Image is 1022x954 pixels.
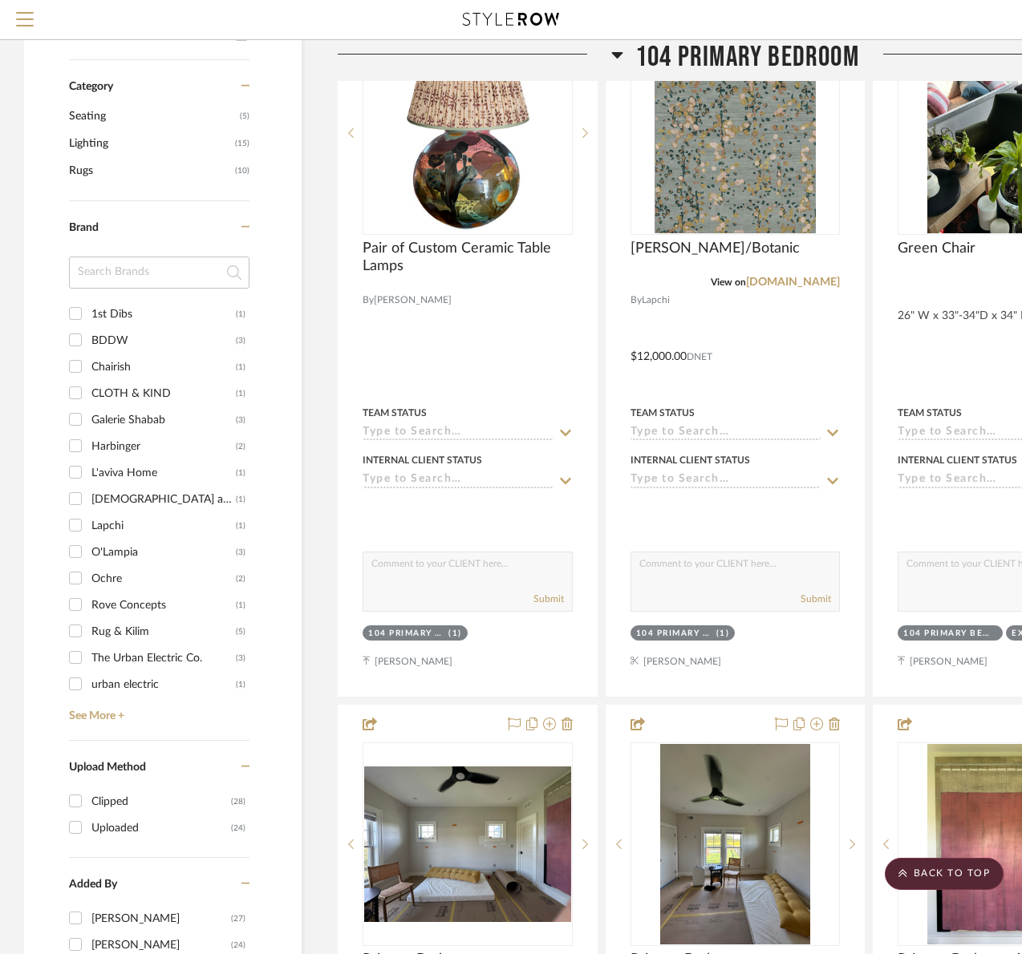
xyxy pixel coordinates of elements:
div: CLOTH & KIND [91,381,236,406]
div: The Urban Electric Co. [91,645,236,671]
span: Lighting [69,130,231,157]
span: By [363,293,374,308]
img: Pair of Custom Ceramic Table Lamps [367,33,568,233]
div: (27) [231,906,245,932]
span: [PERSON_NAME]/Botanic [631,240,800,257]
div: (2) [236,566,245,592]
div: Chairish [91,354,236,380]
input: Type to Search… [631,426,821,441]
div: (1) [236,381,245,406]
div: [DEMOGRAPHIC_DATA] and Gentlemen Studio [91,487,236,512]
div: Rug & Kilim [91,619,236,645]
div: 104 Primary Bedroom [368,628,444,640]
div: (24) [231,815,245,841]
div: 104 Primary Bedroom [636,628,712,640]
div: L'aviva Home [91,460,236,486]
div: Team Status [363,406,427,420]
input: Search Brands [69,257,249,289]
div: BDDW [91,328,236,354]
div: (1) [448,628,462,640]
span: Rugs [69,157,231,184]
div: (1) [236,301,245,327]
div: Galerie Shabab [91,407,236,433]
div: (1) [236,672,245,697]
span: Seating [69,103,236,130]
span: Upload Method [69,762,146,773]
div: Internal Client Status [631,453,750,467]
div: (1) [236,513,245,539]
input: Type to Search… [363,426,554,441]
div: (1) [236,354,245,380]
img: Primary Bedroom [364,766,571,922]
div: Uploaded [91,815,231,841]
img: Adela/Botanic [655,33,816,233]
span: Added By [69,879,117,890]
div: [PERSON_NAME] [91,906,231,932]
span: (5) [240,103,249,129]
input: Type to Search… [363,473,554,488]
span: Green Chair [898,240,975,257]
div: (1) [236,592,245,618]
div: Lapchi [91,513,236,539]
div: (2) [236,434,245,459]
span: 104 Primary Bedroom [635,40,859,75]
div: Rove Concepts [91,592,236,618]
span: By [631,293,642,308]
div: (3) [236,540,245,565]
span: View on [711,277,746,287]
div: 1st Dibs [91,301,236,327]
div: Internal Client Status [898,453,1017,467]
span: Lapchi [642,293,670,308]
input: Type to Search… [631,473,821,488]
span: (10) [235,158,249,184]
span: Category [69,80,113,94]
span: [PERSON_NAME] [374,293,452,308]
img: Primary Bedroom [660,744,811,944]
div: Team Status [631,406,695,420]
div: (1) [236,487,245,512]
span: Pair of Custom Ceramic Table Lamps [363,240,573,275]
div: urban electric [91,672,236,697]
a: See More + [65,697,249,723]
div: O'Lampia [91,540,236,565]
div: (3) [236,328,245,354]
a: [DOMAIN_NAME] [746,277,840,288]
button: Submit [801,592,831,606]
div: (3) [236,645,245,671]
div: (1) [716,628,730,640]
div: Harbinger [91,434,236,459]
div: 104 Primary Bedroom [903,628,993,640]
span: (15) [235,131,249,156]
div: Ochre [91,566,236,592]
div: Internal Client Status [363,453,482,467]
scroll-to-top-button: BACK TO TOP [885,858,1004,890]
div: (5) [236,619,245,645]
div: Clipped [91,789,231,815]
div: (1) [236,460,245,486]
span: Brand [69,222,99,233]
div: Team Status [898,406,962,420]
button: Submit [533,592,564,606]
div: (3) [236,407,245,433]
div: (28) [231,789,245,815]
